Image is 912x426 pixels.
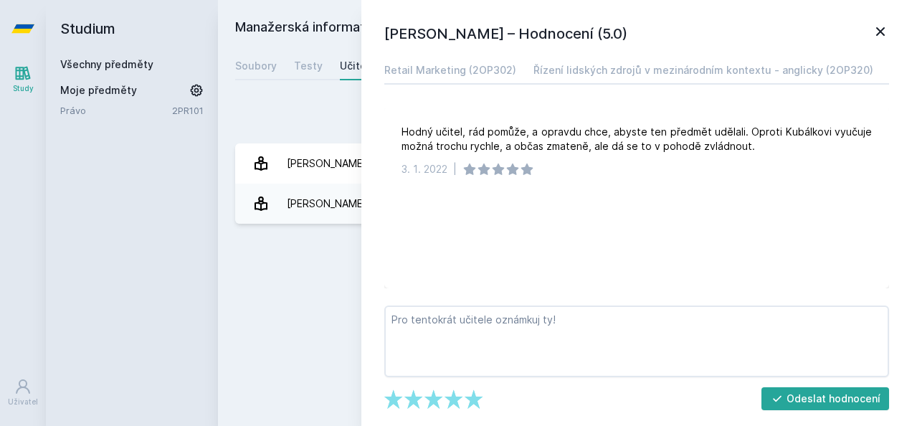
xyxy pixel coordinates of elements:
[235,184,895,224] a: [PERSON_NAME] 1 hodnocení 4.0
[60,103,172,118] a: Právo
[235,17,734,40] h2: Manažerská informatika (22F202)
[3,57,43,101] a: Study
[294,59,323,73] div: Testy
[13,83,34,94] div: Study
[287,149,366,178] div: [PERSON_NAME]
[235,143,895,184] a: [PERSON_NAME] 1 hodnocení 5.0
[60,58,153,70] a: Všechny předměty
[294,52,323,80] a: Testy
[172,105,204,116] a: 2PR101
[402,162,447,176] div: 3. 1. 2022
[60,83,137,98] span: Moje předměty
[8,397,38,407] div: Uživatel
[235,52,277,80] a: Soubory
[402,125,872,153] div: Hodný učitel, rád pomůže, a opravdu chce, abyste ten předmět udělali. Oproti Kubálkovi vyučuje mo...
[453,162,457,176] div: |
[235,59,277,73] div: Soubory
[340,59,376,73] div: Učitelé
[287,189,366,218] div: [PERSON_NAME]
[340,52,376,80] a: Učitelé
[3,371,43,415] a: Uživatel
